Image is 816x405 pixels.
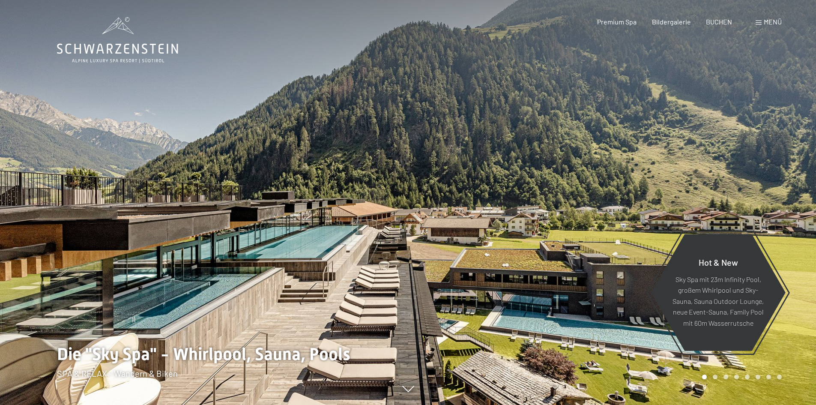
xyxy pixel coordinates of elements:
a: Bildergalerie [652,18,691,26]
div: Carousel Page 5 [745,375,750,379]
div: Carousel Page 1 (Current Slide) [702,375,707,379]
div: Carousel Page 6 [756,375,760,379]
a: Premium Spa [597,18,637,26]
div: Carousel Page 8 [777,375,782,379]
a: BUCHEN [706,18,732,26]
div: Carousel Page 4 [734,375,739,379]
span: Menü [764,18,782,26]
a: Hot & New Sky Spa mit 23m Infinity Pool, großem Whirlpool und Sky-Sauna, Sauna Outdoor Lounge, ne... [650,234,786,351]
div: Carousel Pagination [699,375,782,379]
div: Carousel Page 7 [766,375,771,379]
div: Carousel Page 3 [723,375,728,379]
div: Carousel Page 2 [713,375,717,379]
span: Hot & New [699,257,738,267]
p: Sky Spa mit 23m Infinity Pool, großem Whirlpool und Sky-Sauna, Sauna Outdoor Lounge, neue Event-S... [672,273,765,328]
